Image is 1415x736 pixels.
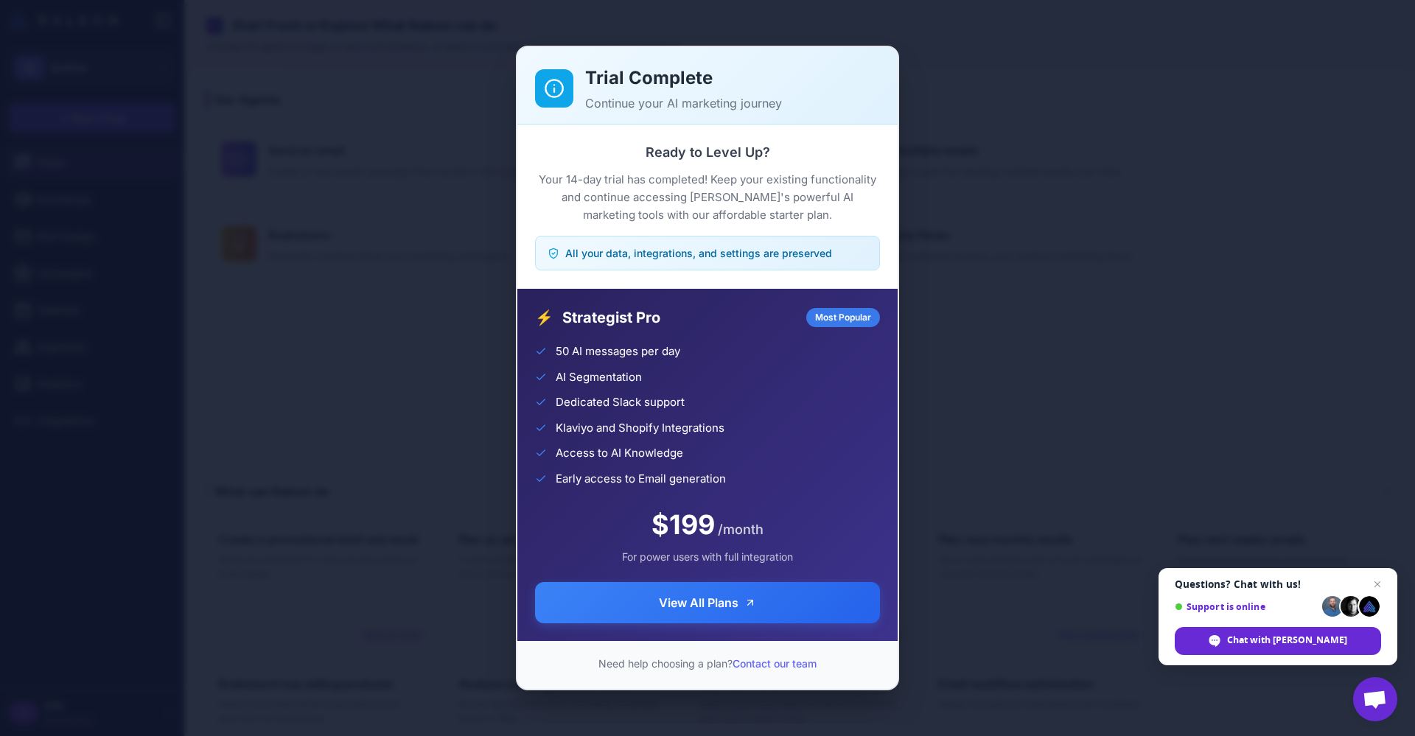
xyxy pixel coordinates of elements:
span: Questions? Chat with us! [1175,578,1381,590]
h2: Trial Complete [585,65,880,91]
div: For power users with full integration [535,549,880,564]
span: All your data, integrations, and settings are preserved [565,245,832,261]
span: /month [718,519,764,539]
p: Need help choosing a plan? [535,656,880,671]
span: Early access to Email generation [556,471,726,488]
div: Open chat [1353,677,1397,721]
div: Chat with Raleon [1175,627,1381,655]
span: 50 AI messages per day [556,343,680,360]
span: Dedicated Slack support [556,394,685,411]
span: ⚡ [535,306,553,329]
span: Strategist Pro [562,306,797,329]
span: Chat with [PERSON_NAME] [1227,634,1347,647]
span: Access to AI Knowledge [556,445,683,462]
span: AI Segmentation [556,369,642,386]
p: Your 14-day trial has completed! Keep your existing functionality and continue accessing [PERSON_... [535,171,880,224]
a: Contact our team [733,657,817,670]
span: Support is online [1175,601,1317,612]
span: View All Plans [659,594,738,611]
button: View All Plans [535,582,880,623]
div: Most Popular [806,308,880,327]
span: $199 [651,505,715,544]
span: Klaviyo and Shopify Integrations [556,420,724,437]
p: Continue your AI marketing journey [585,94,880,112]
span: Close chat [1369,575,1386,593]
h3: Ready to Level Up? [535,142,880,162]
